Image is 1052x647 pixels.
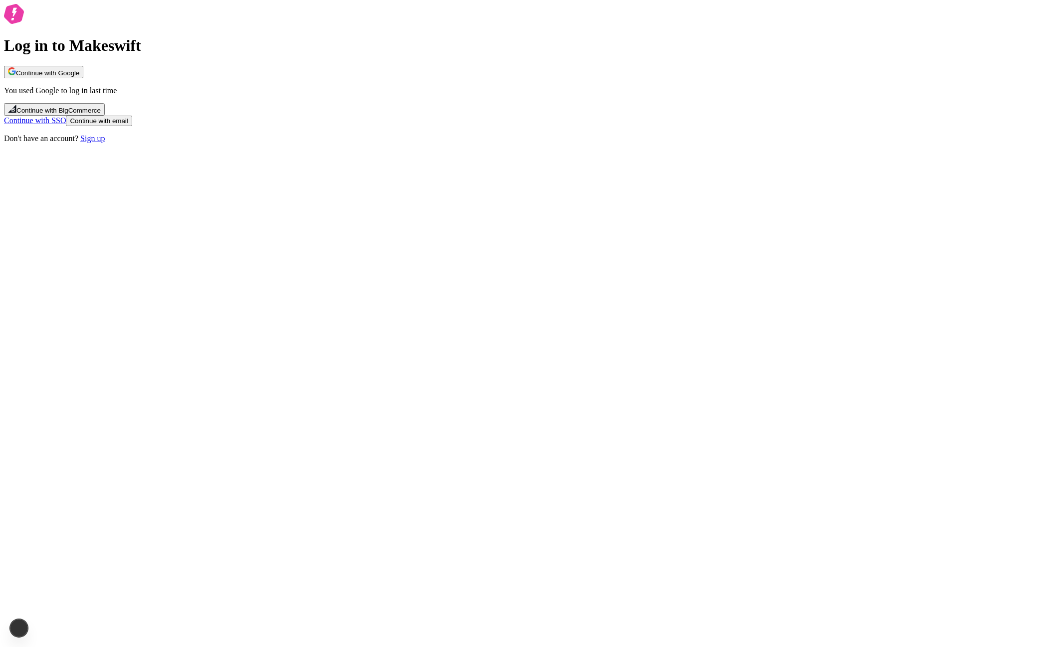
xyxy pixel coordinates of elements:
[4,103,105,116] button: Continue with BigCommerce
[16,107,101,114] span: Continue with BigCommerce
[70,117,128,125] span: Continue with email
[4,66,83,78] button: Continue with Google
[4,36,1048,55] h1: Log in to Makeswift
[16,69,79,77] span: Continue with Google
[4,134,1048,143] p: Don't have an account?
[4,86,1048,95] p: You used Google to log in last time
[80,134,105,143] a: Sign up
[4,116,66,125] a: Continue with SSO
[66,116,132,126] button: Continue with email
